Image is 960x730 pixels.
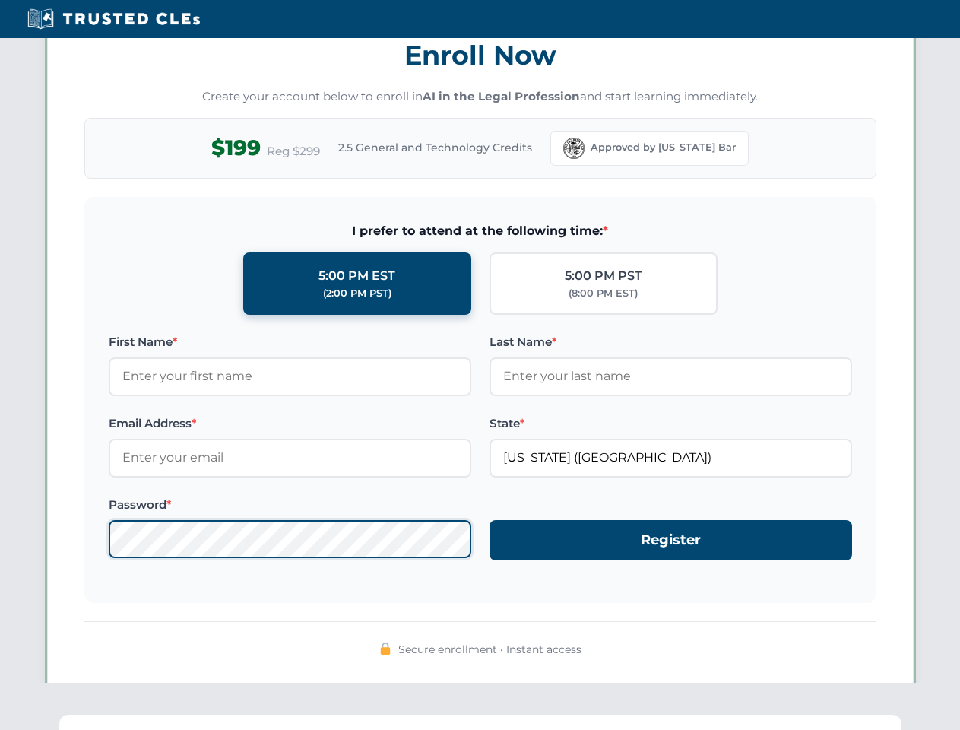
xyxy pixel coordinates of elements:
[267,142,320,160] span: Reg $299
[109,496,471,514] label: Password
[109,414,471,433] label: Email Address
[591,140,736,155] span: Approved by [US_STATE] Bar
[318,266,395,286] div: 5:00 PM EST
[490,333,852,351] label: Last Name
[423,89,580,103] strong: AI in the Legal Profession
[84,31,876,79] h3: Enroll Now
[398,641,581,658] span: Secure enrollment • Instant access
[490,520,852,560] button: Register
[565,266,642,286] div: 5:00 PM PST
[23,8,204,30] img: Trusted CLEs
[84,88,876,106] p: Create your account below to enroll in and start learning immediately.
[490,414,852,433] label: State
[563,138,585,159] img: Florida Bar
[109,333,471,351] label: First Name
[109,357,471,395] input: Enter your first name
[109,221,852,241] span: I prefer to attend at the following time:
[323,286,391,301] div: (2:00 PM PST)
[211,131,261,165] span: $199
[490,357,852,395] input: Enter your last name
[109,439,471,477] input: Enter your email
[379,643,391,655] img: 🔒
[490,439,852,477] input: Florida (FL)
[569,286,638,301] div: (8:00 PM EST)
[338,139,532,156] span: 2.5 General and Technology Credits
